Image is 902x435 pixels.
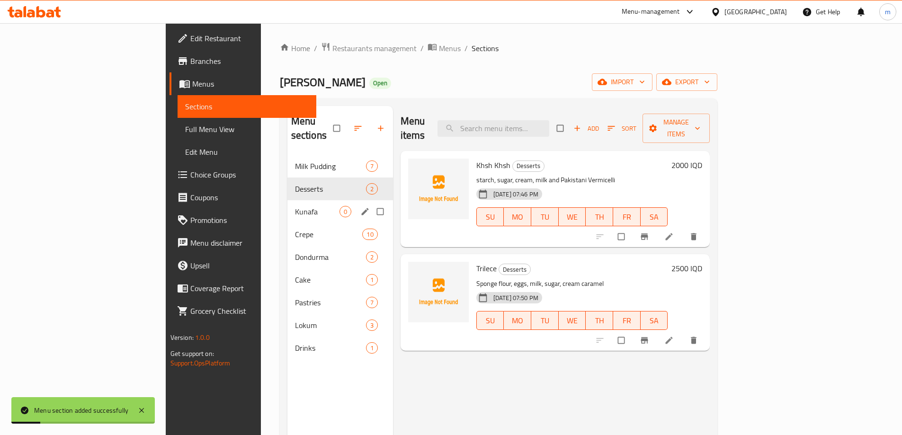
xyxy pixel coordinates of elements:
li: / [420,43,424,54]
button: export [656,73,717,91]
span: Lokum [295,320,366,331]
a: Edit Restaurant [170,27,316,50]
div: [GEOGRAPHIC_DATA] [724,7,787,17]
span: SU [481,210,500,224]
li: / [464,43,468,54]
span: Promotions [190,214,309,226]
nav: breadcrumb [280,42,718,54]
nav: Menu sections [287,151,393,363]
span: [PERSON_NAME] [280,71,366,93]
span: Milk Pudding [295,160,366,172]
button: WE [559,207,586,226]
img: Khsh Khsh [408,159,469,219]
div: Cake1 [287,268,393,291]
span: FR [617,314,637,328]
span: 2 [366,185,377,194]
span: Add [573,123,599,134]
span: Sort items [601,121,643,136]
button: SU [476,207,504,226]
div: Desserts2 [287,178,393,200]
span: 7 [366,298,377,307]
div: items [366,297,378,308]
button: TH [586,311,613,330]
span: Menus [439,43,461,54]
a: Coupons [170,186,316,209]
h2: Menu items [401,114,427,142]
span: Desserts [499,264,530,275]
a: Edit Menu [178,141,316,163]
span: Coverage Report [190,283,309,294]
a: Restaurants management [321,42,417,54]
span: Select to update [612,228,632,246]
div: items [366,251,378,263]
div: Desserts [295,183,366,195]
a: Menus [170,72,316,95]
span: Add item [571,121,601,136]
span: WE [563,210,582,224]
button: Add [571,121,601,136]
button: delete [683,226,706,247]
span: Kunafa [295,206,339,217]
div: Kunafa0edit [287,200,393,223]
button: WE [559,311,586,330]
div: Drinks1 [287,337,393,359]
span: Coupons [190,192,309,203]
span: Sections [472,43,499,54]
span: SA [644,314,664,328]
button: SU [476,311,504,330]
span: WE [563,314,582,328]
div: Open [369,78,391,89]
span: Branches [190,55,309,67]
a: Promotions [170,209,316,231]
span: Sections [185,101,309,112]
a: Grocery Checklist [170,300,316,322]
span: [DATE] 07:50 PM [490,293,542,302]
h6: 2000 IQD [671,159,702,172]
div: items [366,274,378,285]
button: delete [683,330,706,351]
button: TU [531,207,559,226]
div: Dondurma2 [287,246,393,268]
button: Sort [605,121,639,136]
div: Menu section added successfully [34,405,128,416]
span: Menus [192,78,309,89]
div: items [366,160,378,172]
span: 1 [366,344,377,353]
div: Desserts [512,160,545,172]
div: items [366,342,378,354]
span: Select to update [612,331,632,349]
button: import [592,73,652,91]
span: Select section [551,119,571,137]
span: Desserts [513,160,544,171]
p: Sponge flour, eggs, milk, sugar, cream caramel [476,278,668,290]
div: Pastries7 [287,291,393,314]
span: 7 [366,162,377,171]
span: Grocery Checklist [190,305,309,317]
span: TU [535,314,555,328]
span: 1 [366,275,377,284]
button: FR [613,207,641,226]
span: Drinks [295,342,366,354]
span: Get support on: [170,347,214,360]
a: Edit menu item [664,336,676,345]
span: Choice Groups [190,169,309,180]
a: Coverage Report [170,277,316,300]
input: search [438,120,549,137]
span: import [599,76,645,88]
span: TH [589,314,609,328]
a: Support.OpsPlatform [170,357,231,369]
span: Sort [607,123,636,134]
span: FR [617,210,637,224]
span: Pastries [295,297,366,308]
span: SA [644,210,664,224]
a: Menu disclaimer [170,231,316,254]
div: Menu-management [622,6,680,18]
span: Crepe [295,229,363,240]
span: MO [508,210,527,224]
